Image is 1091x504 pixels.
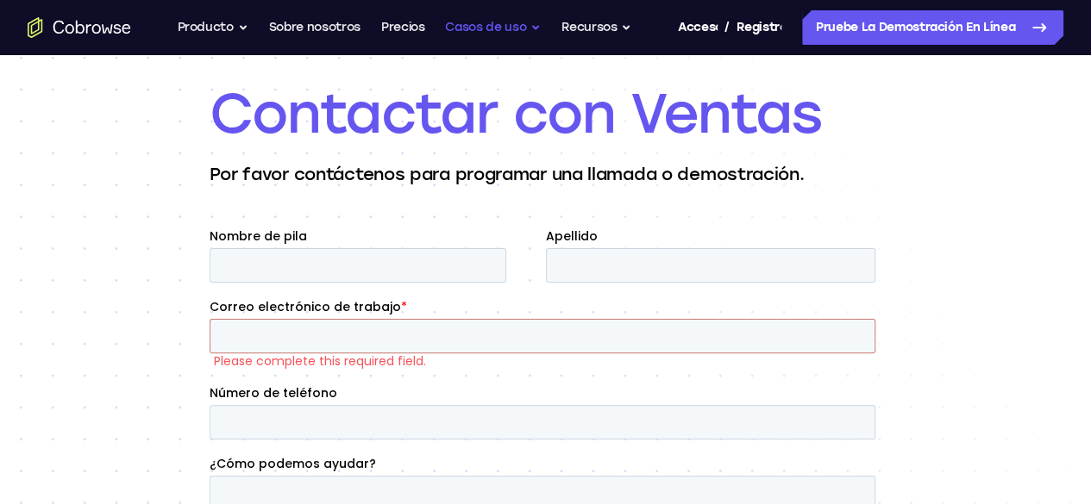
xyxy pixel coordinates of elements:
font: Contactar con Ventas [210,80,822,146]
font: Precios [381,20,425,34]
font: Acceso [678,20,723,34]
button: Producto [177,10,248,45]
a: Registro [737,10,781,45]
a: Precios [381,10,425,45]
font: Casos de uso [445,20,526,34]
font: Pruebe la demostración en línea [816,20,1015,34]
font: Sobre nosotros [269,20,361,34]
font: / [724,19,730,35]
font: Producto [177,20,233,34]
a: Pruebe la demostración en línea [802,10,1063,45]
font: Registro [737,20,787,34]
font: Recursos [561,20,617,34]
button: Recursos [561,10,631,45]
a: Acceso [678,10,718,45]
font: Por favor contáctenos para programar una llamada o demostración. [210,164,805,184]
button: Casos de uso [445,10,541,45]
a: Ir a la página de inicio [28,17,131,38]
a: Sobre nosotros [269,10,361,45]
